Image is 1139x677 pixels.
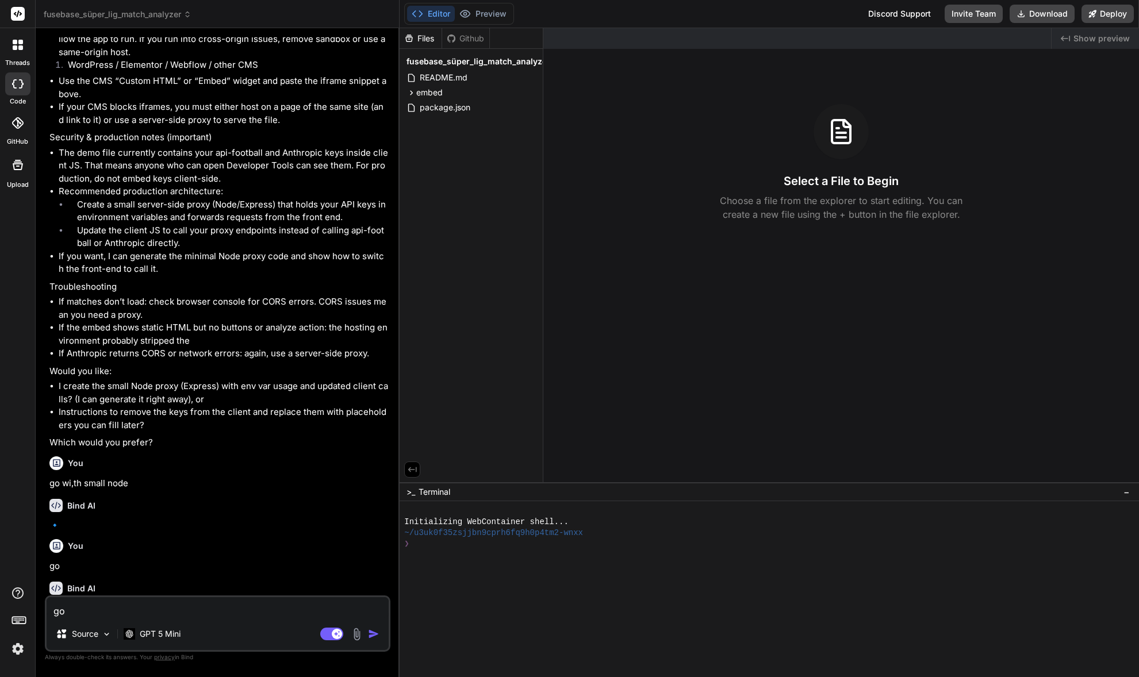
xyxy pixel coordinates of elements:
p: Troubleshooting [49,280,388,294]
p: Choose a file from the explorer to start editing. You can create a new file using the + button in... [712,194,970,221]
p: go [49,560,388,573]
span: embed [416,87,443,98]
span: README.md [419,71,469,84]
li: Create a small server-side proxy (Node/Express) that holds your API keys in environment variables... [68,198,388,224]
span: ~/u3uk0f35zsjjbn9cprh6fq9h0p4tm2-wnxx [404,528,583,538]
div: Discord Support [861,5,938,23]
button: Download [1010,5,1075,23]
li: WordPress / Elementor / Webflow / other CMS [59,59,388,75]
li: Update the client JS to call your proxy endpoints instead of calling api-football or Anthropic di... [68,224,388,250]
img: attachment [350,628,363,641]
span: privacy [154,653,175,660]
li: If Anthropic returns CORS or network errors: again, use a server-side proxy. [59,347,388,360]
li: If the embed shows static HTML but no buttons or analyze action: the hosting environment probably... [59,321,388,347]
img: icon [368,628,379,640]
label: threads [5,58,30,68]
p: Which would you prefer? [49,436,388,449]
p: GPT 5 Mini [140,628,181,640]
li: Recommended production architecture: [59,185,388,250]
li: The demo file currently contains your api-football and Anthropic keys inside client JS. That mean... [59,147,388,186]
li: Adjust height to fit your layout. The sandbox attributes limit capabilities but still allow the a... [59,20,388,59]
label: GitHub [7,137,28,147]
button: Editor [407,6,455,22]
img: Pick Models [102,629,112,639]
img: settings [8,639,28,659]
li: Use the CMS “Custom HTML” or “Embed” widget and paste the iframe snippet above. [59,75,388,101]
span: − [1123,486,1130,498]
button: Preview [455,6,511,22]
div: Github [442,33,489,44]
li: If your CMS blocks iframes, you must either host on a page of the same site (and link to it) or u... [59,101,388,126]
p: Would you like: [49,365,388,378]
div: Files [400,33,442,44]
p: Source [72,628,98,640]
span: Initializing WebContainer shell... [404,517,569,528]
span: Show preview [1073,33,1130,44]
li: I create the small Node proxy (Express) with env var usage and updated client calls? (I can gener... [59,380,388,406]
button: Invite Team [945,5,1003,23]
h6: Bind AI [67,500,95,511]
label: code [10,97,26,106]
button: Deploy [1082,5,1134,23]
span: ❯ [404,538,410,549]
button: − [1121,483,1132,501]
p: Always double-check its answers. Your in Bind [45,652,390,663]
h3: Select a File to Begin [784,173,899,189]
h6: Bind AI [67,583,95,594]
label: Upload [7,180,29,190]
h6: You [68,540,83,552]
li: Instructions to remove the keys from the client and replace them with placeholders you can fill l... [59,406,388,432]
span: fusebase_süper_lig_match_analyzer [406,56,550,67]
img: GPT 5 Mini [124,628,135,639]
li: If matches don’t load: check browser console for CORS errors. CORS issues mean you need a proxy. [59,295,388,321]
span: fusebase_süper_lig_match_analyzer [44,9,191,20]
li: If you want, I can generate the minimal Node proxy code and show how to switch the front-end to c... [59,250,388,276]
span: Terminal [419,486,450,498]
span: >_ [406,486,415,498]
span: package.json [419,101,471,114]
p: Security & production notes (important) [49,131,388,144]
p: 🔹 [49,519,388,532]
h6: You [68,457,83,469]
p: go wi,th small node [49,477,388,490]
